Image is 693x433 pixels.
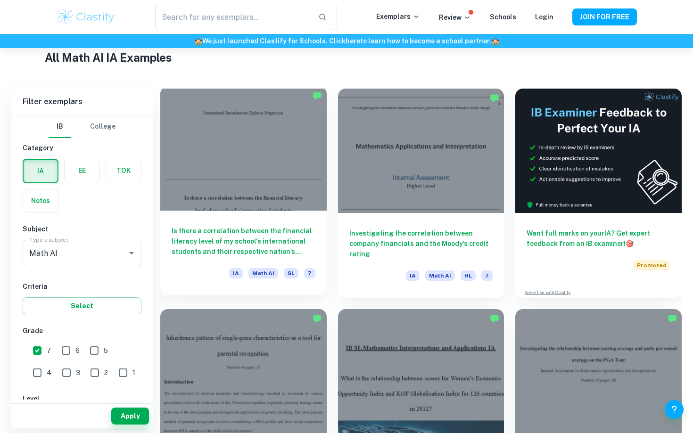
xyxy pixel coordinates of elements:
span: IA [229,268,243,278]
h6: Want full marks on your IA ? Get expert feedback from an IB examiner! [527,228,670,249]
span: 6 [75,345,80,356]
span: 7 [47,345,51,356]
a: Want full marks on yourIA? Get expert feedback from an IB examiner!PromotedAdvertise with Clastify [515,89,682,298]
span: SL [284,268,298,278]
button: TOK [106,159,141,182]
h6: We just launched Clastify for Schools. Click to learn how to become a school partner. [2,36,691,46]
span: 7 [304,268,315,278]
img: Marked [313,314,322,323]
span: 2 [104,368,108,378]
span: IA [406,270,420,281]
label: Type a subject [29,236,68,244]
span: 🏫 [194,37,202,45]
input: Search for any exemplars... [155,4,311,30]
img: Marked [490,93,499,103]
button: College [90,115,115,138]
span: 5 [104,345,108,356]
button: Help and Feedback [665,400,684,419]
span: 4 [47,368,51,378]
span: 3 [76,368,80,378]
button: IA [24,160,58,182]
h6: Criteria [23,281,141,292]
a: Schools [490,13,516,21]
p: Review [439,12,471,23]
span: Promoted [633,260,670,270]
h6: Grade [23,326,141,336]
a: here [346,37,360,45]
span: 1 [132,368,135,378]
button: Open [125,246,138,260]
h6: Category [23,143,141,153]
h6: Investigating the correlation between company financials and the Moody’s credit rating [349,228,493,259]
button: Notes [23,189,58,212]
button: IB [49,115,71,138]
h6: Is there a correlation between the financial literacy level of my school's international students... [172,226,315,257]
img: Clastify logo [56,8,116,26]
span: Math AI [248,268,278,278]
h6: Subject [23,224,141,234]
img: Marked [313,91,322,100]
span: 🏫 [491,37,499,45]
span: 7 [481,270,493,281]
img: Marked [668,314,677,323]
button: EE [65,159,99,182]
span: HL [461,270,476,281]
a: Investigating the correlation between company financials and the Moody’s credit ratingIAMath AIHL7 [338,89,504,298]
p: Exemplars [376,11,420,22]
h6: Level [23,393,141,404]
div: Filter type choice [49,115,115,138]
img: Marked [490,314,499,323]
span: 🎯 [626,240,634,247]
span: Math AI [425,270,455,281]
h1: All Math AI IA Examples [45,49,648,66]
button: Apply [111,408,149,425]
h6: Filter exemplars [11,89,153,115]
a: Is there a correlation between the financial literacy level of my school's international students... [160,89,327,298]
a: Advertise with Clastify [525,289,570,296]
img: Thumbnail [515,89,682,213]
button: Select [23,297,141,314]
a: Login [535,13,553,21]
button: JOIN FOR FREE [572,8,637,25]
